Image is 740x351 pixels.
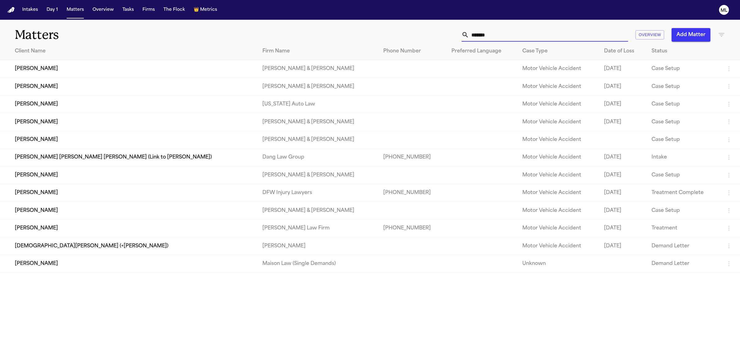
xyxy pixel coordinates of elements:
[647,78,720,95] td: Case Setup
[378,219,446,237] td: [PHONE_NUMBER]
[647,255,720,272] td: Demand Letter
[257,184,378,202] td: DFW Injury Lawyers
[517,149,599,166] td: Motor Vehicle Accident
[20,4,40,15] button: Intakes
[517,237,599,255] td: Motor Vehicle Accident
[257,237,378,255] td: [PERSON_NAME]
[257,113,378,131] td: [PERSON_NAME] & [PERSON_NAME]
[257,60,378,78] td: [PERSON_NAME] & [PERSON_NAME]
[378,184,446,202] td: [PHONE_NUMBER]
[599,113,647,131] td: [DATE]
[517,113,599,131] td: Motor Vehicle Accident
[140,4,157,15] button: Firms
[517,255,599,272] td: Unknown
[7,7,15,13] a: Home
[647,60,720,78] td: Case Setup
[647,202,720,219] td: Case Setup
[517,219,599,237] td: Motor Vehicle Accident
[15,27,228,43] h1: Matters
[517,202,599,219] td: Motor Vehicle Accident
[257,219,378,237] td: [PERSON_NAME] Law Firm
[262,47,373,55] div: Firm Name
[257,202,378,219] td: [PERSON_NAME] & [PERSON_NAME]
[517,166,599,184] td: Motor Vehicle Accident
[451,47,512,55] div: Preferred Language
[647,149,720,166] td: Intake
[522,47,594,55] div: Case Type
[599,202,647,219] td: [DATE]
[64,4,86,15] button: Matters
[599,184,647,202] td: [DATE]
[647,95,720,113] td: Case Setup
[44,4,60,15] button: Day 1
[647,166,720,184] td: Case Setup
[647,131,720,148] td: Case Setup
[257,255,378,272] td: Maison Law (Single Demands)
[647,219,720,237] td: Treatment
[647,184,720,202] td: Treatment Complete
[517,184,599,202] td: Motor Vehicle Accident
[517,95,599,113] td: Motor Vehicle Accident
[257,149,378,166] td: Dang Law Group
[599,219,647,237] td: [DATE]
[672,28,710,42] button: Add Matter
[599,166,647,184] td: [DATE]
[647,113,720,131] td: Case Setup
[652,47,715,55] div: Status
[191,4,220,15] button: crownMetrics
[599,60,647,78] td: [DATE]
[257,131,378,148] td: [PERSON_NAME] & [PERSON_NAME]
[15,47,253,55] div: Client Name
[604,47,642,55] div: Date of Loss
[517,131,599,148] td: Motor Vehicle Accident
[517,78,599,95] td: Motor Vehicle Accident
[120,4,136,15] button: Tasks
[161,4,187,15] button: The Flock
[635,30,664,40] button: Overview
[90,4,116,15] button: Overview
[599,237,647,255] td: [DATE]
[599,149,647,166] td: [DATE]
[7,7,15,13] img: Finch Logo
[378,149,446,166] td: [PHONE_NUMBER]
[647,237,720,255] td: Demand Letter
[517,60,599,78] td: Motor Vehicle Accident
[383,47,442,55] div: Phone Number
[257,95,378,113] td: [US_STATE] Auto Law
[599,78,647,95] td: [DATE]
[257,78,378,95] td: [PERSON_NAME] & [PERSON_NAME]
[599,95,647,113] td: [DATE]
[257,166,378,184] td: [PERSON_NAME] & [PERSON_NAME]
